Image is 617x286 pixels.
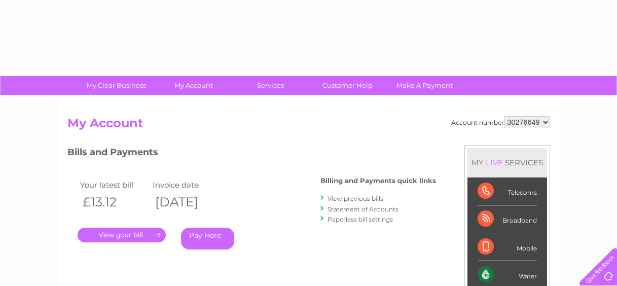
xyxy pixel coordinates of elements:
a: Statement of Accounts [328,205,398,213]
h4: Billing and Payments quick links [320,177,436,185]
a: Make A Payment [383,76,466,95]
a: Paperless bill settings [328,216,393,223]
th: £13.12 [78,192,151,212]
a: View previous bills [328,195,383,202]
td: Your latest bill [78,178,151,192]
a: . [78,228,166,242]
a: Customer Help [306,76,389,95]
a: My Clear Business [75,76,158,95]
a: My Account [152,76,235,95]
a: Pay Here [181,228,234,249]
div: Account number [451,116,550,128]
h3: Bills and Payments [67,145,436,163]
div: Telecoms [478,177,537,205]
div: Mobile [478,233,537,261]
h2: My Account [67,116,550,135]
div: MY SERVICES [467,148,547,177]
td: Invoice date [150,178,223,192]
div: LIVE [484,158,505,167]
a: Services [229,76,312,95]
div: Broadband [478,205,537,233]
th: [DATE] [150,192,223,212]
